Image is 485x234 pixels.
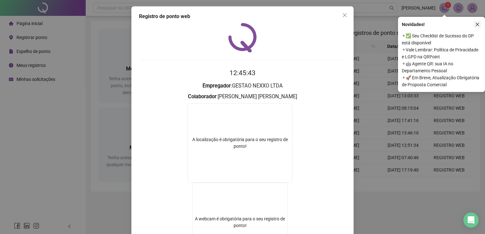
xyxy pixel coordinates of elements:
[463,212,479,228] div: Open Intercom Messenger
[402,74,481,88] span: ⚬ 🚀 Em Breve, Atualização Obrigatória de Proposta Comercial
[139,93,346,101] h3: : [PERSON_NAME] [PERSON_NAME]
[402,46,481,60] span: ⚬ Vale Lembrar: Política de Privacidade e LGPD na QRPoint
[402,21,425,28] span: Novidades !
[228,23,257,52] img: QRPoint
[342,13,347,18] span: close
[229,69,256,77] time: 12:45:43
[203,83,231,89] strong: Empregador
[188,136,292,150] div: A localização é obrigatória para o seu registro de ponto!
[402,32,481,46] span: ⚬ ✅ Seu Checklist de Sucesso do DP está disponível
[402,60,481,74] span: ⚬ 🤖 Agente QR: sua IA no Departamento Pessoal
[139,82,346,90] h3: : GESTAO NEXXO LTDA
[188,94,216,100] strong: Colaborador
[340,10,350,20] button: Close
[475,22,480,27] span: close
[139,13,346,20] div: Registro de ponto web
